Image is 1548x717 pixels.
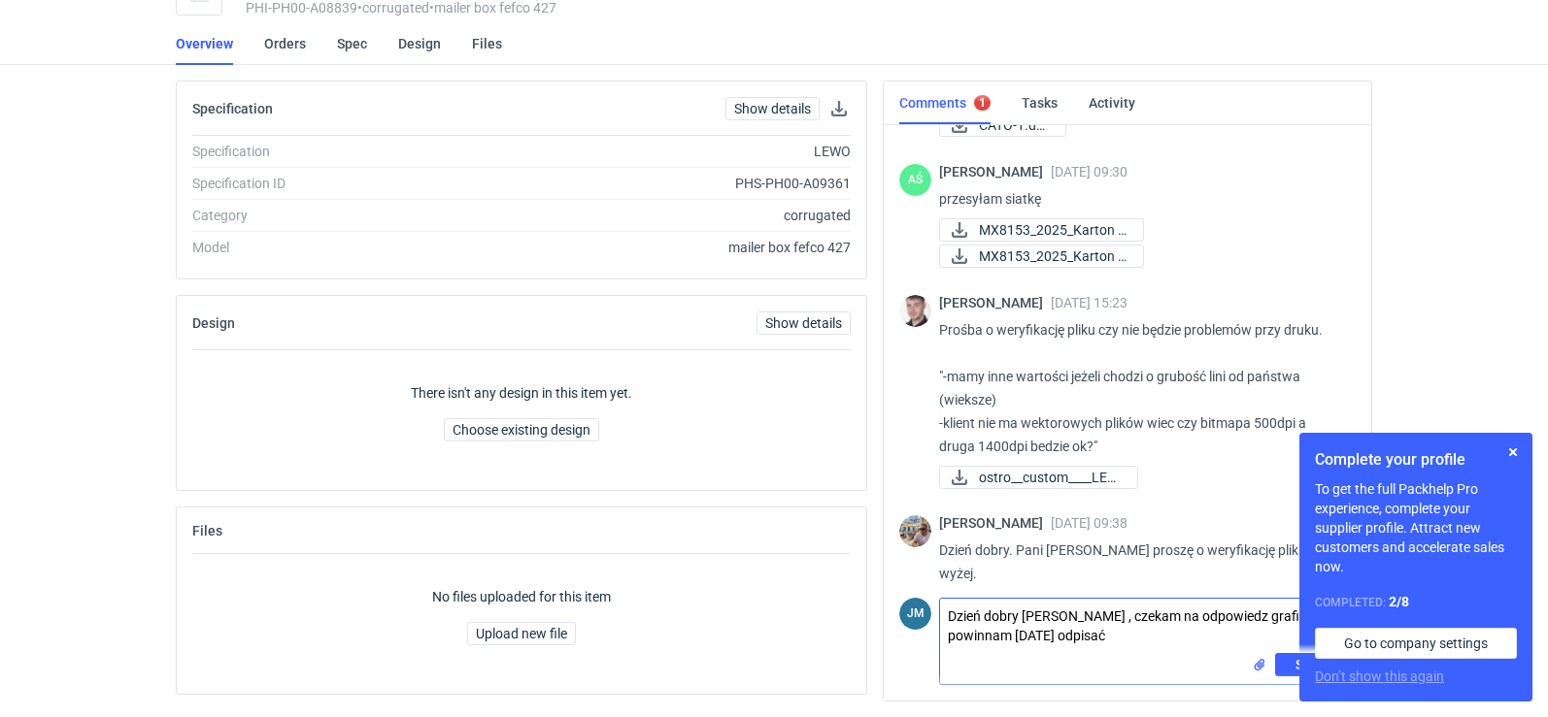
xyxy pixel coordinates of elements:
div: Category [192,206,455,225]
div: MX8153_2025_Karton F427_E_344x215x81 mm_Zew.360x220x85 mm_LEWO siatka.pdf [939,244,1133,268]
span: Upload new file [476,627,567,640]
a: Go to company settings [1315,628,1517,659]
div: mailer box fefco 427 [455,238,851,257]
div: Adrian Świerżewski [899,164,931,196]
span: Choose existing design [453,423,590,437]
span: [DATE] 15:23 [1051,295,1127,310]
a: Overview [176,22,233,65]
div: Model [192,238,455,257]
div: 1 [979,96,986,110]
div: Completed: [1315,592,1517,612]
p: There isn't any design in this item yet. [411,383,632,403]
a: Tasks [1022,81,1058,124]
a: Spec [337,22,367,65]
span: CATO-1.docx [979,114,1050,136]
div: Specification ID [192,174,455,193]
div: Specification [192,142,455,161]
div: corrugated [455,206,851,225]
span: MX8153_2025_Karton F... [979,245,1127,267]
span: [PERSON_NAME] [939,515,1051,531]
button: Download specification [827,97,851,120]
span: [DATE] 09:30 [1051,164,1127,179]
a: Files [472,22,502,65]
div: MX8153_2025_Karton F427_E_344x215x81 mm_Zew.360x220x85 mm_LEWO.pdf [939,218,1133,242]
a: Show details [757,311,851,335]
span: [PERSON_NAME] [939,164,1051,179]
h1: Complete your profile [1315,448,1517,472]
span: [PERSON_NAME] [939,295,1051,310]
img: Michał Palasek [899,515,931,547]
p: Dzień dobry. Pani [PERSON_NAME] proszę o weryfikację pliku jak wyżej. [939,538,1340,585]
button: Upload new file [467,622,576,645]
a: Orders [264,22,306,65]
a: ostro__custom____LEW... [939,466,1138,489]
h2: Files [192,523,222,538]
span: [DATE] 09:38 [1051,515,1127,531]
button: Send [1275,653,1347,676]
a: MX8153_2025_Karton F... [939,244,1144,268]
span: ostro__custom____LEW... [979,467,1122,488]
strong: 2 / 8 [1389,594,1409,609]
p: Prośba o weryfikację pliku czy nie będzie problemów przy druku. "-mamy inne wartości jeżeli chodz... [939,318,1340,458]
button: Choose existing design [444,418,599,441]
a: MX8153_2025_Karton F... [939,218,1144,242]
div: PHS-PH00-A09361 [455,174,851,193]
button: Don’t show this again [1315,667,1444,686]
div: ostro__custom____LEWO__d0__oR860975655__outside.pdf [939,466,1133,489]
textarea: Dzień dobry [PERSON_NAME] , czekam na odpowiedz grafika, powinnam [DATE] odpisać [940,599,1355,653]
a: CATO-1.docx [939,114,1066,137]
a: Show details [725,97,820,120]
h2: Design [192,315,235,331]
span: MX8153_2025_Karton F... [979,219,1127,241]
div: LEWO [455,142,851,161]
a: Comments1 [899,81,991,124]
p: przesyłam siatkę [939,187,1340,211]
div: Joanna Myślak [899,598,931,630]
p: To get the full Packhelp Pro experience, complete your supplier profile. Attract new customers an... [1315,479,1517,576]
figcaption: JM [899,598,931,630]
a: Design [398,22,441,65]
h2: Specification [192,101,273,116]
p: No files uploaded for this item [432,587,611,606]
a: Activity [1089,81,1135,124]
span: Send [1296,658,1327,671]
button: Skip for now [1501,440,1525,464]
img: Maciej Sikora [899,295,931,327]
figcaption: AŚ [899,164,931,196]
